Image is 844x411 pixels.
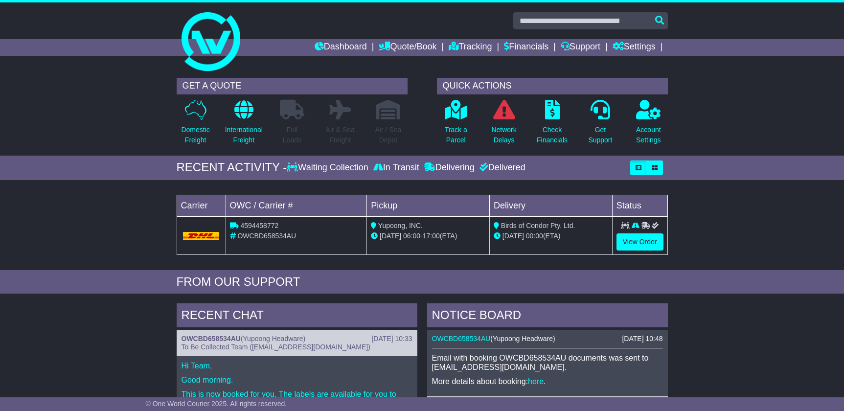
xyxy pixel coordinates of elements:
span: OWCBD658534AU [237,232,296,240]
a: AccountSettings [636,99,662,151]
span: 17:00 [423,232,440,240]
p: Hi Team, [182,361,412,370]
div: Delivered [477,162,525,173]
p: Air / Sea Depot [375,125,402,145]
p: Good morning. [182,375,412,385]
a: OWCBD658534AU [432,335,491,342]
span: Yupoong Headware [243,335,303,342]
span: Yupoong, INC. [378,222,423,229]
a: DomesticFreight [181,99,210,151]
a: NetworkDelays [491,99,517,151]
p: This is now booked for you. The labels are available for you to download and send to your shipper. [182,389,412,408]
td: Delivery [489,195,612,216]
a: Support [561,39,600,56]
td: OWC / Carrier # [226,195,367,216]
p: International Freight [225,125,263,145]
div: [DATE] 10:33 [371,335,412,343]
p: Check Financials [537,125,568,145]
td: Status [612,195,667,216]
div: GET A QUOTE [177,78,408,94]
span: 4594458772 [240,222,278,229]
span: To Be Collected Team ([EMAIL_ADDRESS][DOMAIN_NAME]) [182,343,370,351]
div: ( ) [182,335,412,343]
div: NOTICE BOARD [427,303,668,330]
div: Delivering [422,162,477,173]
span: [DATE] [502,232,524,240]
span: 00:00 [526,232,543,240]
p: Domestic Freight [181,125,209,145]
a: Track aParcel [444,99,468,151]
div: - (ETA) [371,231,485,241]
p: Track a Parcel [445,125,467,145]
div: [DATE] 10:48 [622,335,662,343]
a: CheckFinancials [536,99,568,151]
td: Pickup [367,195,490,216]
a: Financials [504,39,548,56]
div: ( ) [432,335,663,343]
span: © One World Courier 2025. All rights reserved. [146,400,287,408]
p: Full Loads [280,125,304,145]
div: RECENT ACTIVITY - [177,160,287,175]
a: here [528,377,544,386]
p: Get Support [588,125,612,145]
p: Email with booking OWCBD658534AU documents was sent to [EMAIL_ADDRESS][DOMAIN_NAME]. [432,353,663,372]
a: Dashboard [315,39,367,56]
div: FROM OUR SUPPORT [177,275,668,289]
a: InternationalFreight [225,99,263,151]
a: Quote/Book [379,39,436,56]
a: Tracking [449,39,492,56]
p: Account Settings [636,125,661,145]
div: In Transit [371,162,422,173]
p: Network Delays [491,125,516,145]
p: More details about booking: . [432,377,663,386]
div: RECENT CHAT [177,303,417,330]
span: [DATE] [380,232,401,240]
div: QUICK ACTIONS [437,78,668,94]
p: Air & Sea Freight [326,125,355,145]
a: View Order [616,233,663,251]
span: Yupoong Headware [493,335,553,342]
div: Waiting Collection [287,162,370,173]
a: OWCBD658534AU [182,335,241,342]
a: Settings [613,39,656,56]
div: (ETA) [494,231,608,241]
span: Birds of Condor Pty. Ltd. [501,222,575,229]
img: DHL.png [183,232,220,240]
span: 06:00 [403,232,420,240]
a: GetSupport [588,99,613,151]
td: Carrier [177,195,226,216]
